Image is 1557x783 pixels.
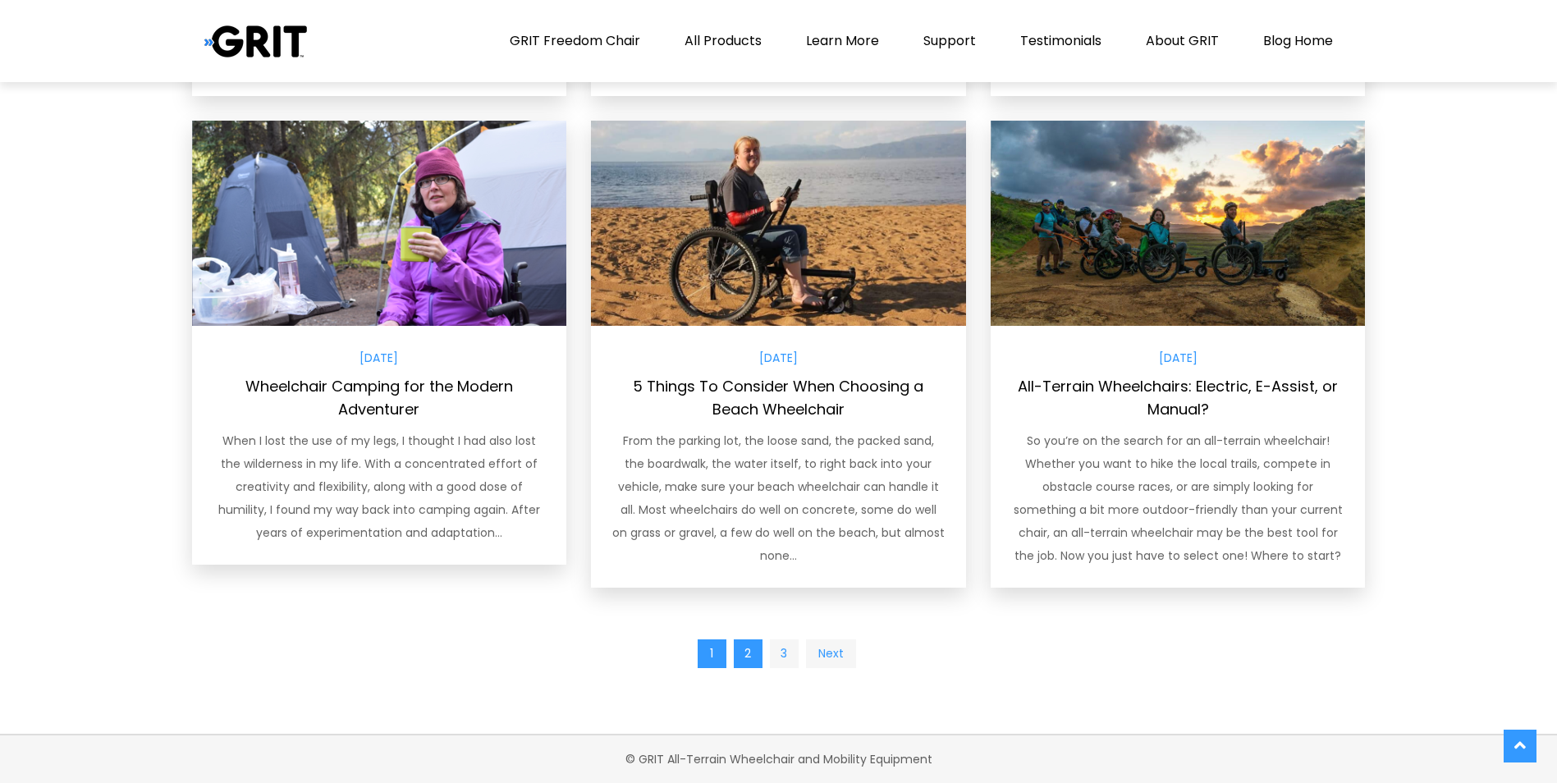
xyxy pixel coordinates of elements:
[759,350,798,366] a: [DATE]
[1159,350,1198,366] a: [DATE]
[698,639,726,668] span: 1
[245,376,513,419] a: Wheelchair Camping for the Modern Adventurer
[633,376,923,419] a: 5 Things To Consider When Choosing a Beach Wheelchair
[770,639,799,668] a: 3
[204,25,307,58] img: Grit Blog
[734,639,762,668] a: 2
[359,350,398,366] a: [DATE]
[192,639,1366,668] nav: Posts
[1018,376,1338,419] a: All-Terrain Wheelchairs: Electric, E-Assist, or Manual?
[213,429,547,544] p: When I lost the use of my legs, I thought I had also lost the wilderness in my life. With a conce...
[806,639,856,668] a: Next
[204,748,1353,771] span: © GRIT All-Terrain Wheelchair and Mobility Equipment
[1011,429,1345,567] p: So you’re on the search for an all-terrain wheelchair! Whether you want to hike the local trails,...
[611,429,946,567] p: From the parking lot, the loose sand, the packed sand, the boardwalk, the water itself, to right ...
